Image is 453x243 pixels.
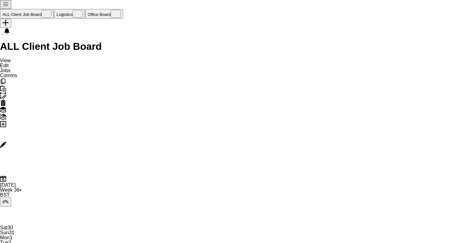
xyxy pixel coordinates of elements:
button: Office Board [85,9,123,19]
span: 31 [9,230,14,235]
button: Logistics [54,9,85,19]
span: 30 [7,225,13,230]
span: 1 [10,235,12,240]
